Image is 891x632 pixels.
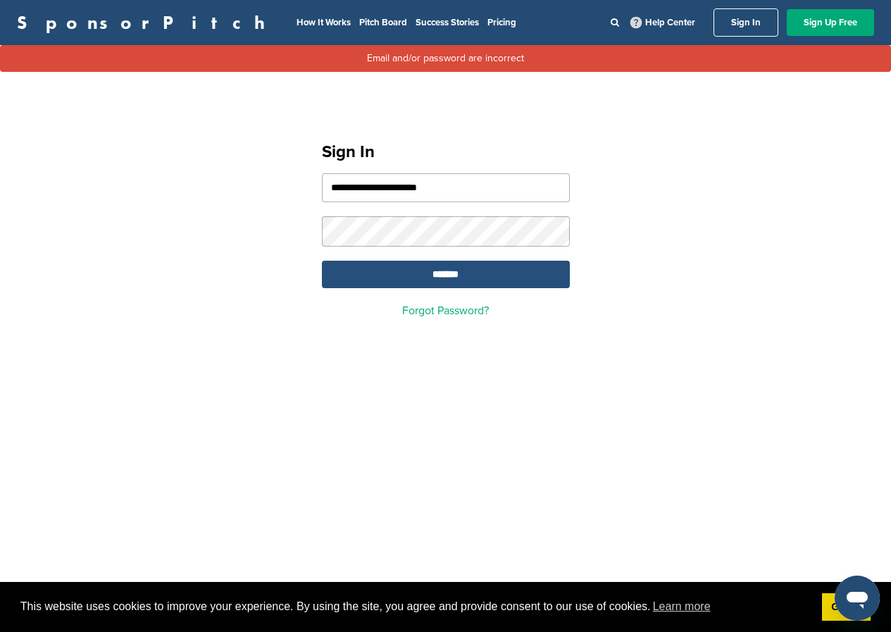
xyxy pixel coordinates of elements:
a: How It Works [297,17,351,28]
a: learn more about cookies [651,596,713,617]
a: Sign Up Free [787,9,874,36]
a: Pitch Board [359,17,407,28]
a: Forgot Password? [402,304,489,318]
h1: Sign In [322,140,570,165]
a: Success Stories [416,17,479,28]
span: This website uses cookies to improve your experience. By using the site, you agree and provide co... [20,596,811,617]
a: SponsorPitch [17,13,274,32]
a: Pricing [487,17,516,28]
a: Help Center [628,14,698,31]
a: Sign In [714,8,778,37]
a: dismiss cookie message [822,593,871,621]
iframe: Button to launch messaging window [835,576,880,621]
